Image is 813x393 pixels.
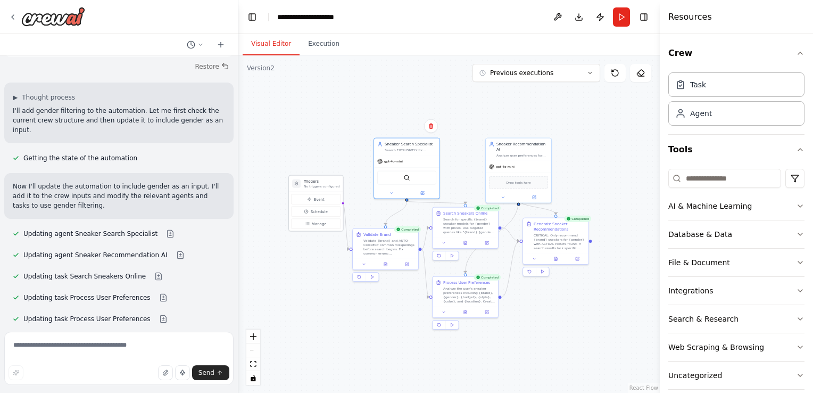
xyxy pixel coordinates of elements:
button: ▶Thought process [13,93,75,102]
g: Edge from 7b4b7f53-b725-407e-b735-63451204f22c to e721b514-737f-42fd-8320-43c9c1c8da5c [516,200,559,215]
div: AI & Machine Learning [668,201,752,211]
div: Task [690,79,706,90]
span: ▶ [13,93,18,102]
button: Send [192,365,229,380]
div: React Flow controls [246,330,260,385]
div: Completed [474,274,501,281]
span: Updating task Process User Preferences [23,315,151,323]
div: Sneaker Search SpecialistSearch EXCLUSIVELY for {brand} sneakers for {gender} within realistic pr... [374,138,440,199]
button: Uncategorized [668,362,804,389]
button: Open in side panel [568,256,586,262]
button: Upload files [158,365,173,380]
span: Send [198,369,214,377]
span: Getting the state of the automation [23,154,137,162]
button: Event [291,194,341,204]
div: Integrations [668,285,713,296]
g: Edge from f699d680-8633-499a-844e-a307cfce3481 to dab08c10-5b3a-4702-bc26-f4b79742ffa3 [383,201,410,225]
span: gpt-4o-mini [496,165,515,169]
g: Edge from f699d680-8633-499a-844e-a307cfce3481 to 289a03e9-daab-4693-b56c-609b21303370 [404,199,468,207]
div: Analyze user preferences for {brand}, {gender}, {budget}, {style}, {color}, and {location}, then ... [496,153,548,158]
div: Completed [564,216,591,222]
g: Edge from 289a03e9-daab-4693-b56c-609b21303370 to e721b514-737f-42fd-8320-43c9c1c8da5c [502,225,520,244]
div: CompletedGenerate Sneaker RecommendationsCRITICAL: Only recommend {brand} sneakers for {gender} w... [522,218,589,279]
g: Edge from dab08c10-5b3a-4702-bc26-f4b79742ffa3 to 289a03e9-daab-4693-b56c-609b21303370 [422,225,429,252]
button: Open in side panel [519,194,550,201]
div: Search EXCLUSIVELY for {brand} sneakers for {gender} within realistic price ranges. For budgets u... [385,148,436,152]
button: Hide right sidebar [636,10,651,24]
button: Crew [668,38,804,68]
button: Start a new chat [212,38,229,51]
button: Search & Research [668,305,804,333]
button: Improve this prompt [9,365,23,380]
button: Restore [190,59,234,74]
div: Search for specific {brand} sneaker models for {gender} with prices. Use targeted queries like "{... [443,217,495,234]
button: Hide left sidebar [245,10,260,24]
button: Open in side panel [398,261,416,267]
div: Generate Sneaker Recommendations [534,222,585,232]
div: Sneaker Recommendation AI [496,142,548,152]
button: View output [454,309,476,315]
span: Previous executions [490,69,553,77]
div: TriggersNo triggers configuredEventScheduleManage [288,175,343,232]
span: Manage [312,221,327,226]
img: Logo [21,7,85,26]
div: CompletedSearch Sneakers OnlineSearch for specific {brand} sneaker models for {gender} with price... [432,207,499,263]
div: Validate {brand} and AUTO-CORRECT common misspellings before search begins. Fix common errors: "A... [363,239,415,256]
button: Tools [668,135,804,165]
button: Database & Data [668,220,804,248]
span: Updating agent Sneaker Search Specialist [23,230,157,238]
p: No triggers configured [304,184,339,189]
div: CompletedProcess User PreferencesAnalyze the user's sneaker preferences including {brand}, {gende... [432,276,499,332]
span: gpt-4o-mini [384,159,403,163]
button: Web Scraping & Browsing [668,333,804,361]
button: View output [544,256,567,262]
div: Analyze the user's sneaker preferences including {brand}, {gender}, {budget}, {style}, {color}, a... [443,286,495,304]
a: React Flow attribution [629,385,658,391]
g: Edge from triggers to dab08c10-5b3a-4702-bc26-f4b79742ffa3 [343,200,350,252]
button: zoom in [246,330,260,343]
h4: Resources [668,11,712,23]
button: Open in side panel [478,240,496,246]
div: Web Scraping & Browsing [668,342,764,353]
div: CompletedValidate BrandValidate {brand} and AUTO-CORRECT common misspellings before search begins... [352,228,419,284]
button: Open in side panel [478,309,496,315]
div: Search & Research [668,314,739,324]
button: Click to speak your automation idea [175,365,190,380]
span: Updating task Search Sneakers Online [23,272,146,281]
h3: Triggers [304,179,339,184]
g: Edge from 67c04864-c10b-425c-bc9f-5e53cc4e1249 to e721b514-737f-42fd-8320-43c9c1c8da5c [502,239,520,300]
img: SerperDevTool [404,175,410,181]
button: Execution [300,33,348,55]
button: Integrations [668,277,804,305]
button: toggle interactivity [246,371,260,385]
span: Event [314,196,325,202]
div: Sneaker Search Specialist [385,142,436,147]
button: Switch to previous chat [182,38,208,51]
div: Version 2 [247,64,275,72]
button: Delete node [424,119,438,133]
button: Previous executions [472,64,600,82]
div: Uncategorized [668,370,722,381]
div: Database & Data [668,229,732,240]
div: File & Document [668,257,730,268]
div: Crew [668,68,804,134]
span: Updating task Process User Preferences [23,293,151,302]
span: Schedule [311,209,328,214]
button: View output [454,240,476,246]
span: Updating agent Sneaker Recommendation AI [23,251,168,259]
button: Schedule [291,207,341,217]
button: AI & Machine Learning [668,192,804,220]
div: Agent [690,108,712,119]
button: Manage [291,219,341,229]
div: Validate Brand [363,232,391,238]
button: Open in side panel [408,190,438,196]
g: Edge from dab08c10-5b3a-4702-bc26-f4b79742ffa3 to 67c04864-c10b-425c-bc9f-5e53cc4e1249 [422,247,429,300]
span: Thought process [22,93,75,102]
button: fit view [246,357,260,371]
div: Sneaker Recommendation AIAnalyze user preferences for {brand}, {gender}, {budget}, {style}, {colo... [485,138,552,203]
div: Completed [474,205,501,211]
div: Completed [394,226,421,233]
p: I'll add gender filtering to the automation. Let me first check the current crew structure and th... [13,106,225,135]
div: Search Sneakers Online [443,211,487,216]
button: View output [374,261,396,267]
